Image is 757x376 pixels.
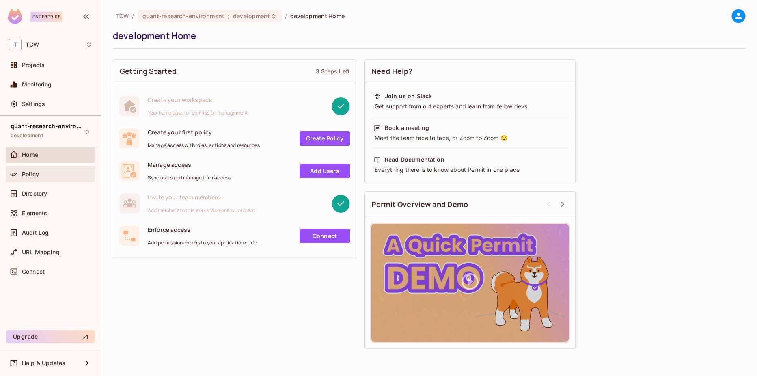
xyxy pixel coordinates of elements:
span: quant-research-environment [142,12,224,20]
span: : [227,13,230,19]
span: Add permission checks to your application code [148,240,257,246]
span: Sync users and manage their access [148,175,231,181]
div: Read Documentation [385,156,444,164]
span: Projects [22,62,45,68]
button: Upgrade [6,330,95,343]
span: Connect [22,268,45,275]
span: Your home base for permission management [148,110,248,116]
div: Enterprise [30,12,62,22]
span: Help & Updates [22,360,65,366]
span: Permit Overview and Demo [371,199,468,210]
span: Getting Started [120,66,177,76]
span: the active workspace [116,12,129,20]
span: Add members to this workspace or environment [148,207,256,214]
a: Create Policy [300,131,350,146]
a: Connect [300,229,350,243]
span: Settings [22,101,45,107]
a: Add Users [300,164,350,178]
div: Everything there is to know about Permit in one place [374,166,566,174]
span: Create your first policy [148,128,260,136]
span: Manage access [148,161,231,169]
span: development Home [290,12,345,20]
div: Meet the team face to face, or Zoom to Zoom 😉 [374,134,566,142]
span: Monitoring [22,81,52,88]
span: Enforce access [148,226,257,233]
span: Directory [22,190,47,197]
li: / [285,12,287,20]
li: / [132,12,134,20]
div: Book a meeting [385,124,429,132]
span: quant-research-environment [11,123,84,130]
span: Workspace: TCW [26,41,39,48]
span: URL Mapping [22,249,60,255]
div: Get support from out experts and learn from fellow devs [374,102,566,110]
img: SReyMgAAAABJRU5ErkJggg== [8,9,22,24]
div: development Home [113,30,742,42]
span: T [9,39,22,50]
span: development [233,12,270,20]
span: Policy [22,171,39,177]
span: Manage access with roles, actions and resources [148,142,260,149]
div: 3 Steps Left [316,67,349,75]
span: Create your workspace [148,96,248,104]
span: Elements [22,210,47,216]
span: Need Help? [371,66,413,76]
span: development [11,132,43,139]
div: Join us on Slack [385,92,432,100]
span: Invite your team members [148,193,256,201]
span: Audit Log [22,229,49,236]
span: Home [22,151,39,158]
